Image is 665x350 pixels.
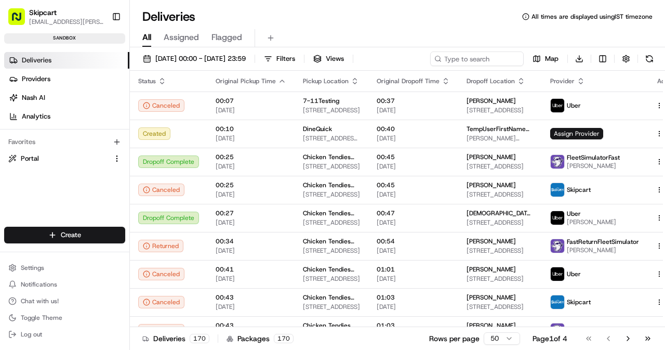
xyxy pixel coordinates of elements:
span: [STREET_ADDRESS] [467,218,534,227]
input: Type to search [430,51,524,66]
span: 00:54 [377,237,450,245]
span: 00:25 [216,153,286,161]
span: All [142,31,151,44]
span: [PERSON_NAME] [467,237,516,245]
span: 00:34 [216,237,286,245]
span: [DATE] [377,303,450,311]
span: [STREET_ADDRESS] [303,106,360,114]
span: [PERSON_NAME] [567,162,620,170]
span: Assigned [164,31,199,44]
span: [PERSON_NAME] [467,181,516,189]
span: Notifications [21,280,57,289]
span: [STREET_ADDRESS] [467,106,534,114]
img: uber-new-logo.jpeg [551,211,564,225]
span: Settings [21,264,44,272]
span: Chicken Tendies ToGo (7 Eleven) [303,181,360,189]
div: sandbox [4,33,125,44]
span: [PERSON_NAME] [467,97,516,105]
span: [DEMOGRAPHIC_DATA][PERSON_NAME] [467,209,534,217]
span: Skipcart [567,298,591,306]
span: Chicken Tendies ToGo (7 Eleven) [303,153,360,161]
div: Page 1 of 4 [533,333,567,344]
span: DineQuick [303,125,332,133]
span: Uber [567,101,581,110]
div: Packages [227,333,294,344]
div: Canceled [138,296,184,308]
span: [DATE] 00:00 - [DATE] 23:59 [155,54,246,63]
span: 00:43 [216,293,286,302]
span: [STREET_ADDRESS] [303,247,360,255]
button: Canceled [138,268,184,280]
button: Filters [259,51,300,66]
span: [STREET_ADDRESS] [467,162,534,171]
span: [EMAIL_ADDRESS][PERSON_NAME][DOMAIN_NAME] [29,18,103,26]
span: [DATE] [377,190,450,199]
img: FleetSimulator.png [551,239,564,253]
img: uber-new-logo.jpeg [551,267,564,281]
button: Refresh [642,51,657,66]
button: [DATE] 00:00 - [DATE] 23:59 [138,51,250,66]
span: Map [545,54,558,63]
button: Views [309,51,349,66]
span: [STREET_ADDRESS] [467,190,534,199]
button: Returned [138,240,183,252]
span: TempUserFirstName TempUserLastName [467,125,534,133]
span: [PERSON_NAME][GEOGRAPHIC_DATA], [STREET_ADDRESS][PERSON_NAME] [467,134,534,142]
span: Status [138,77,156,85]
span: FastReturnFleetSimulator [567,238,639,246]
a: Analytics [4,108,129,125]
span: 00:45 [377,153,450,161]
span: Providers [22,74,50,84]
span: Dropoff Location [467,77,515,85]
span: Filters [276,54,295,63]
span: Deliveries [22,56,51,65]
div: Canceled [138,324,184,336]
span: 00:40 [377,125,450,133]
span: 00:41 [216,265,286,274]
button: Chat with us! [4,294,125,308]
div: Favorites [4,134,125,150]
span: [STREET_ADDRESS] [303,275,360,283]
span: 01:03 [377,293,450,302]
span: All times are displayed using IST timezone [531,12,653,21]
button: Notifications [4,277,125,292]
div: 170 [190,334,209,343]
img: FleetSimulator.png [551,323,564,337]
div: Canceled [138,184,184,196]
p: Rows per page [429,333,480,344]
span: 00:07 [216,97,286,105]
span: 00:27 [216,209,286,217]
span: Provider [550,77,575,85]
span: 00:10 [216,125,286,133]
span: Chicken Tendies ToGo (7 Eleven) [303,293,360,302]
span: Assign Provider [550,128,603,139]
span: [DATE] [216,303,286,311]
span: [DATE] [377,134,450,142]
span: [STREET_ADDRESS] [303,190,360,199]
button: Skipcart [29,7,57,18]
span: 01:03 [377,321,450,330]
img: profile_a1_batch_speedydrop_org_fsY4m7.png [551,183,564,197]
span: [STREET_ADDRESS][PERSON_NAME] [303,134,360,142]
span: [DATE] [216,247,286,255]
span: Chicken Tendies ToGo (7 Eleven) [303,237,360,245]
span: Chicken Tendies ToGo (7 Eleven) [303,209,360,217]
button: Canceled [138,99,184,112]
span: 00:45 [377,181,450,189]
span: Create [61,230,81,240]
span: [STREET_ADDRESS] [303,218,360,227]
span: [STREET_ADDRESS] [467,247,534,255]
span: [DATE] [377,162,450,171]
span: [DATE] [216,275,286,283]
span: Toggle Theme [21,314,62,322]
span: [PERSON_NAME] [567,218,616,226]
span: [STREET_ADDRESS] [303,303,360,311]
a: Providers [4,71,129,87]
span: [DATE] [216,106,286,114]
div: Deliveries [142,333,209,344]
span: 00:37 [377,97,450,105]
span: [STREET_ADDRESS] [467,303,534,311]
button: Log out [4,327,125,342]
